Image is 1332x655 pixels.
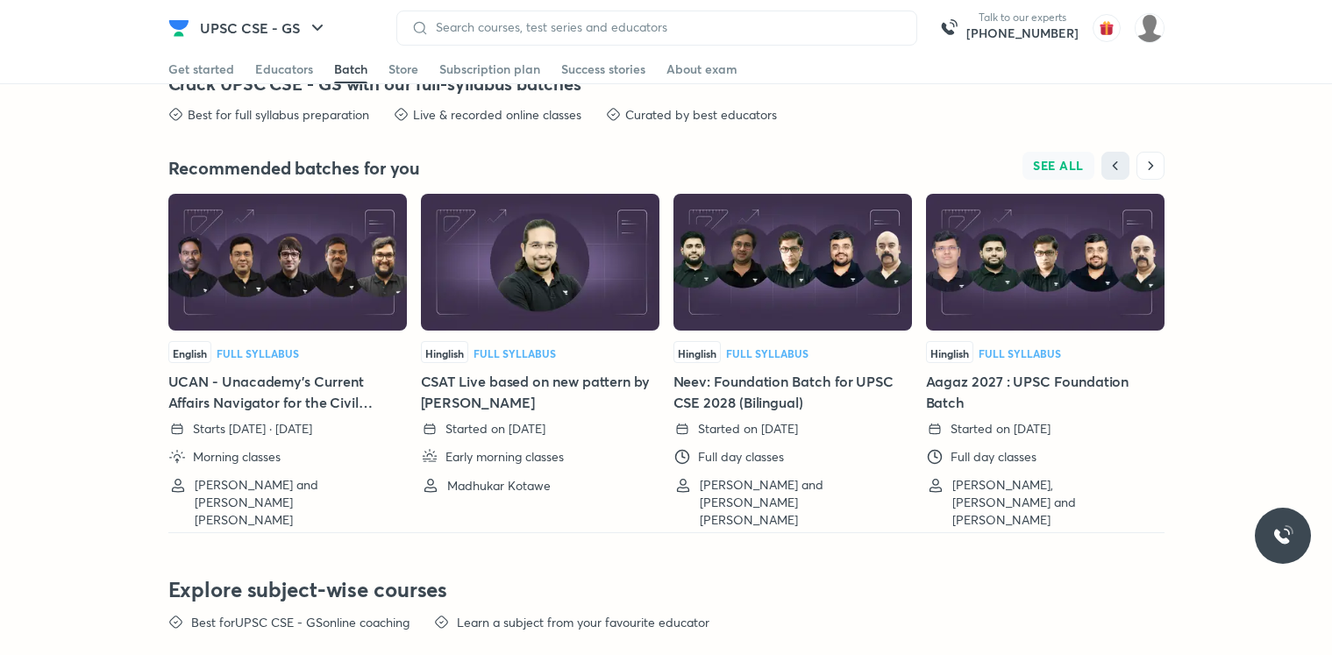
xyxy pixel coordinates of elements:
[188,106,369,124] p: Best for full syllabus preparation
[191,614,410,631] p: Best for UPSC CSE - GS online coaching
[931,11,966,46] img: call-us
[457,614,709,631] p: Learn a subject from your favourite educator
[189,11,338,46] button: UPSC CSE - GS
[168,157,666,180] h4: Recommended batches for you
[673,194,912,331] img: Thumbnail
[425,346,464,360] span: Hinglish
[666,55,737,83] a: About exam
[173,346,207,360] span: English
[388,55,418,83] a: Store
[445,420,545,438] p: Started on [DATE]
[930,346,969,360] span: Hinglish
[700,476,898,529] p: [PERSON_NAME] and [PERSON_NAME] [PERSON_NAME]
[926,371,1165,413] h5: Aagaz 2027 : UPSC Foundation Batch
[966,11,1079,25] p: Talk to our experts
[698,448,784,466] p: Full day classes
[413,106,581,124] p: Live & recorded online classes
[195,476,393,529] p: [PERSON_NAME] and [PERSON_NAME] [PERSON_NAME]
[168,55,234,83] a: Get started
[678,346,716,360] span: Hinglish
[966,25,1079,42] a: [PHONE_NUMBER]
[447,477,551,495] p: Madhukar Kotawe
[255,61,313,78] div: Educators
[1033,160,1084,172] span: SEE ALL
[445,448,564,466] p: Early morning classes
[168,18,189,39] img: Company Logo
[334,61,367,78] div: Batch
[217,346,299,360] span: Full Syllabus
[429,20,902,34] input: Search courses, test series and educators
[625,106,777,124] p: Curated by best educators
[979,346,1061,360] span: Full Syllabus
[255,55,313,83] a: Educators
[168,61,234,78] div: Get started
[1135,13,1165,43] img: Yuvraj M
[666,61,737,78] div: About exam
[951,448,1036,466] p: Full day classes
[673,371,912,413] h5: Neev: Foundation Batch for UPSC CSE 2028 (Bilingual)
[168,575,1165,603] h3: Explore subject-wise courses
[561,61,645,78] div: Success stories
[421,371,659,413] h5: CSAT Live based on new pattern by [PERSON_NAME]
[951,420,1051,438] p: Started on [DATE]
[421,194,659,331] img: Thumbnail
[168,371,407,413] h5: UCAN - Unacademy's Current Affairs Navigator for the Civil Services Examination
[726,346,808,360] span: Full Syllabus
[439,55,540,83] a: Subscription plan
[1093,14,1121,42] img: avatar
[1022,152,1094,180] button: SEE ALL
[439,61,540,78] div: Subscription plan
[1272,525,1293,546] img: ttu
[952,476,1150,546] p: [PERSON_NAME], [PERSON_NAME] and [PERSON_NAME] [PERSON_NAME]
[698,420,798,438] p: Started on [DATE]
[561,55,645,83] a: Success stories
[193,448,281,466] p: Morning classes
[168,194,407,331] img: Thumbnail
[193,420,312,438] p: Starts [DATE] · [DATE]
[388,61,418,78] div: Store
[474,346,556,360] span: Full Syllabus
[334,55,367,83] a: Batch
[926,194,1165,331] img: Thumbnail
